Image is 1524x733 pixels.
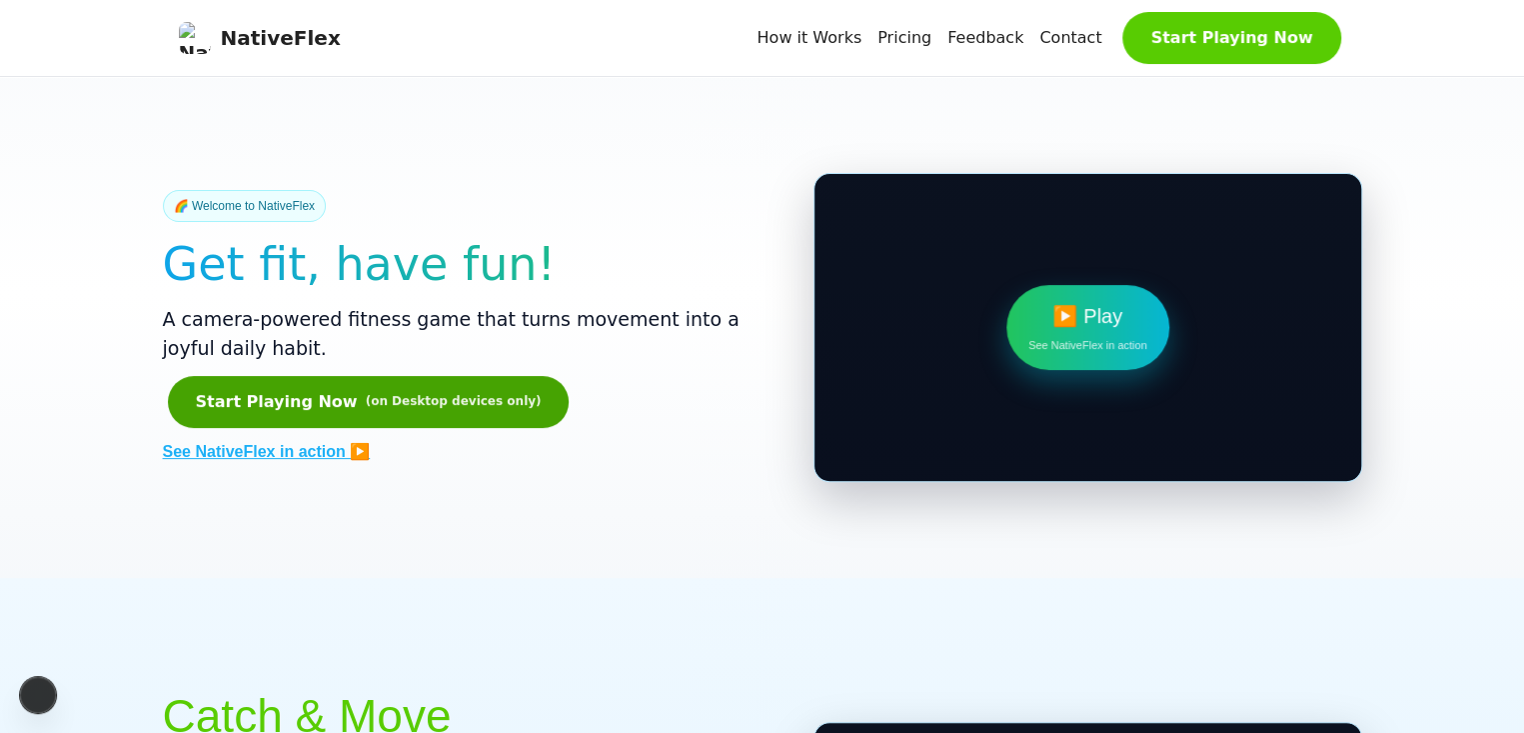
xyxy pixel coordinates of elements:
a: Feedback [947,26,1023,50]
button: ▶️ PlaySee NativeFlex in action [1006,285,1169,370]
div: Play video [814,174,1361,481]
div: 🌈 Welcome to NativeFlex [163,190,327,222]
span: NativeFlex [221,23,341,53]
span: Start Playing Now [196,390,358,414]
h1: Get fit, have fun! [163,230,765,299]
img: NativeFlex logo [179,22,211,54]
span: See NativeFlex in action [1028,337,1147,354]
a: How it Works [757,26,861,50]
button: Start Playing Now [1122,12,1340,64]
p: A camera-powered fitness game that turns movement into a joyful daily habit. [163,305,765,362]
a: Pricing [877,26,931,50]
a: See NativeFlex in action ▶️ [163,440,371,464]
span: (on Desktop devices only) [366,392,542,410]
button: Start Playing Now [168,376,570,428]
a: Contact [1039,26,1101,50]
